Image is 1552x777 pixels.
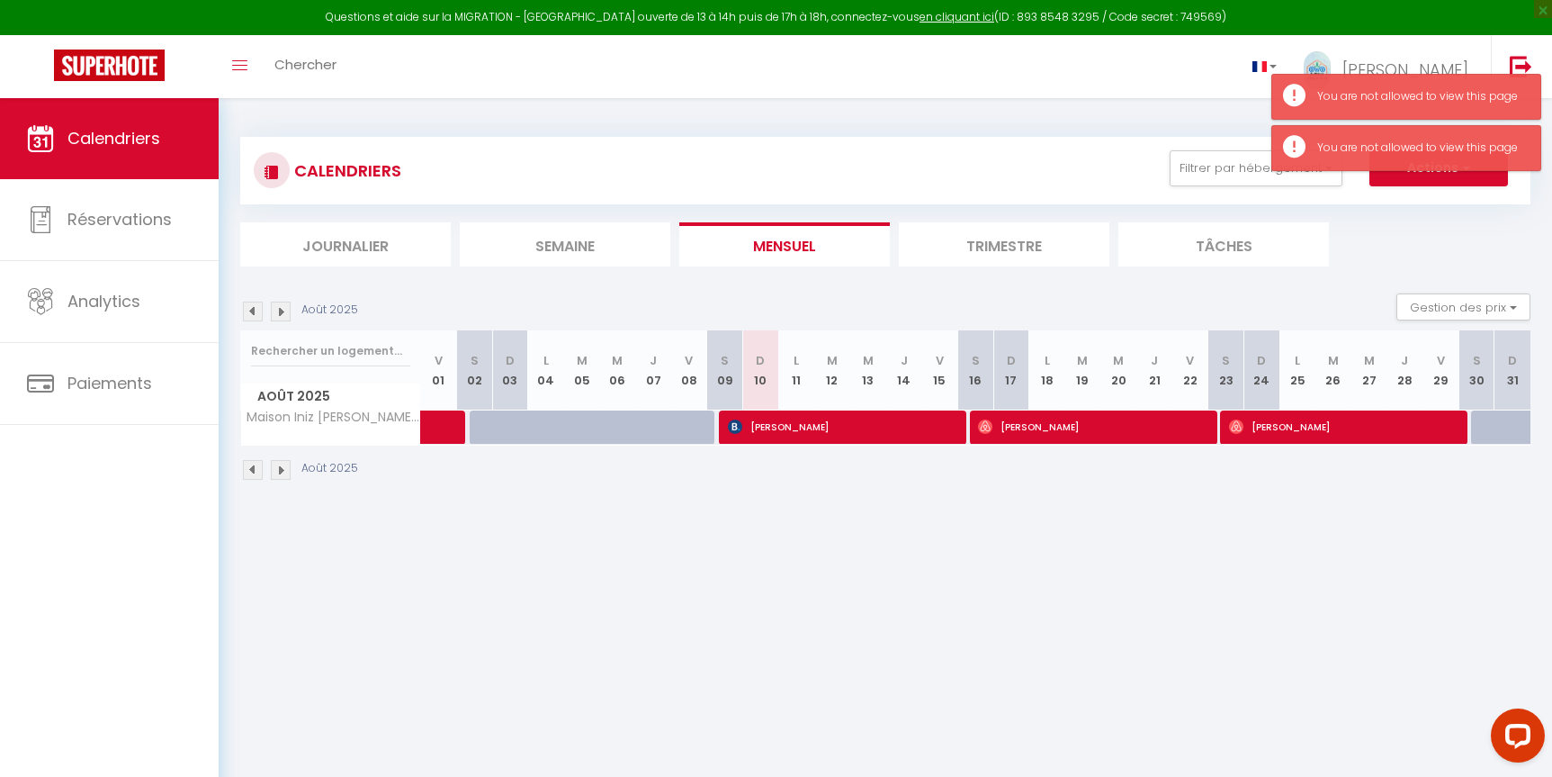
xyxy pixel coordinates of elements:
abbr: M [1364,352,1375,369]
abbr: S [1222,352,1230,369]
li: Tâches [1118,222,1329,267]
th: 19 [1065,330,1101,411]
abbr: S [972,352,980,369]
th: 24 [1243,330,1279,411]
abbr: V [936,352,944,369]
abbr: D [506,352,515,369]
abbr: V [685,352,693,369]
span: [PERSON_NAME] [728,410,955,444]
th: 25 [1279,330,1315,411]
abbr: J [1401,352,1408,369]
a: ... [PERSON_NAME] [1290,35,1491,98]
th: 12 [814,330,850,411]
span: Maison Iniz [PERSON_NAME] à [GEOGRAPHIC_DATA][PERSON_NAME] face Ria d’Étel [244,411,424,424]
th: 05 [564,330,600,411]
abbr: V [1437,352,1445,369]
abbr: M [612,352,623,369]
span: Analytics [67,290,140,312]
abbr: S [1473,352,1481,369]
div: You are not allowed to view this page [1317,88,1522,105]
a: Chercher [261,35,350,98]
th: 23 [1208,330,1244,411]
th: 02 [456,330,492,411]
th: 30 [1458,330,1494,411]
th: 29 [1422,330,1458,411]
abbr: L [543,352,549,369]
abbr: M [1077,352,1088,369]
th: 17 [993,330,1029,411]
span: [PERSON_NAME] [978,410,1206,444]
abbr: J [650,352,657,369]
span: Réservations [67,208,172,230]
th: 27 [1351,330,1387,411]
li: Trimestre [899,222,1109,267]
th: 20 [1100,330,1136,411]
abbr: J [901,352,908,369]
th: 21 [1136,330,1172,411]
abbr: J [1151,352,1158,369]
a: en cliquant ici [920,9,994,24]
abbr: L [1295,352,1300,369]
abbr: S [721,352,729,369]
abbr: D [756,352,765,369]
th: 22 [1172,330,1208,411]
input: Rechercher un logement... [251,335,410,367]
th: 13 [850,330,886,411]
th: 10 [743,330,779,411]
div: You are not allowed to view this page [1317,140,1522,157]
span: Paiements [67,372,152,394]
abbr: M [863,352,874,369]
abbr: D [1007,352,1016,369]
th: 11 [778,330,814,411]
th: 04 [528,330,564,411]
span: Chercher [274,55,336,74]
img: logout [1510,55,1532,77]
span: Août 2025 [241,384,420,410]
abbr: M [1328,352,1339,369]
th: 08 [671,330,707,411]
th: 15 [921,330,957,411]
iframe: LiveChat chat widget [1476,701,1552,777]
abbr: L [794,352,799,369]
abbr: M [827,352,838,369]
th: 14 [886,330,922,411]
abbr: L [1045,352,1050,369]
button: Gestion des prix [1396,294,1530,321]
th: 07 [635,330,671,411]
th: 09 [707,330,743,411]
h3: CALENDRIERS [290,150,401,191]
abbr: V [1186,352,1194,369]
abbr: V [435,352,443,369]
img: Super Booking [54,50,165,81]
th: 01 [421,330,457,411]
th: 26 [1315,330,1351,411]
button: Filtrer par hébergement [1170,150,1342,186]
th: 06 [599,330,635,411]
p: Août 2025 [301,460,358,477]
abbr: M [577,352,588,369]
span: [PERSON_NAME] [1229,410,1457,444]
li: Journalier [240,222,451,267]
span: [PERSON_NAME] [1342,59,1468,81]
span: Calendriers [67,127,160,149]
th: 18 [1029,330,1065,411]
li: Mensuel [679,222,890,267]
th: 16 [957,330,993,411]
th: 03 [492,330,528,411]
li: Semaine [460,222,670,267]
abbr: D [1508,352,1517,369]
th: 31 [1494,330,1530,411]
th: 28 [1387,330,1423,411]
abbr: S [471,352,479,369]
abbr: M [1113,352,1124,369]
p: Août 2025 [301,302,358,319]
abbr: D [1257,352,1266,369]
img: ... [1304,51,1331,89]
